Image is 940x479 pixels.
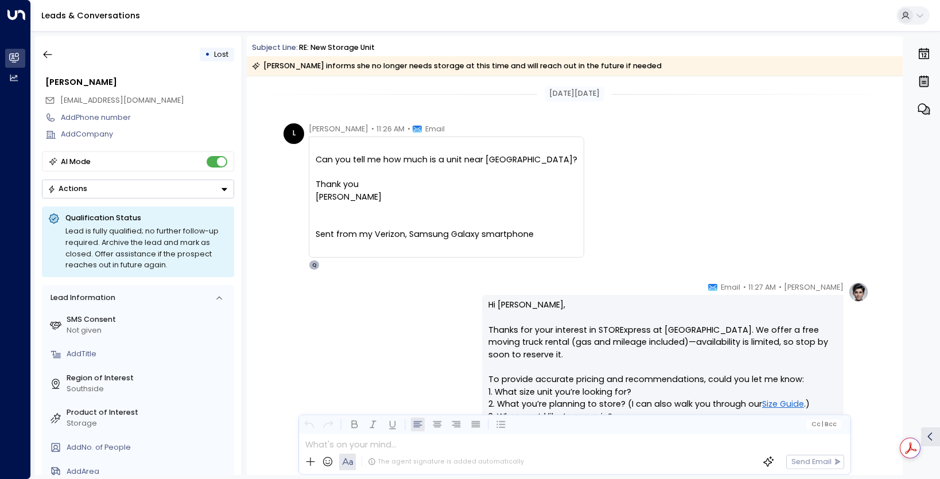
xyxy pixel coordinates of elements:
[45,76,234,89] div: [PERSON_NAME]
[407,123,410,135] span: •
[205,45,210,64] div: •
[67,407,230,418] label: Product of Interest
[309,260,319,270] div: Q
[60,95,184,105] span: [EMAIL_ADDRESS][DOMAIN_NAME]
[545,87,604,102] div: [DATE][DATE]
[784,282,844,293] span: [PERSON_NAME]
[60,95,184,106] span: llb25@yahoo.com
[65,213,228,223] p: Qualification Status
[309,123,368,135] span: [PERSON_NAME]
[252,60,662,72] div: [PERSON_NAME] informs she no longer needs storage at this time and will reach out in the future i...
[67,349,230,360] div: AddTitle
[67,373,230,384] label: Region of Interest
[61,129,234,140] div: AddCompany
[368,457,524,466] div: The agent signature is added automatically
[42,180,234,198] button: Actions
[376,123,405,135] span: 11:26 AM
[41,10,140,21] a: Leads & Conversations
[67,442,230,453] div: AddNo. of People
[42,180,234,198] div: Button group with a nested menu
[316,154,577,166] div: Can you tell me how much is a unit near [GEOGRAPHIC_DATA]?
[748,282,776,293] span: 11:27 AM
[779,282,782,293] span: •
[321,418,336,432] button: Redo
[316,178,577,191] div: Thank you
[214,49,228,59] span: Lost
[67,418,230,429] div: Storage
[67,466,230,477] div: AddArea
[61,156,91,168] div: AI Mode
[371,123,374,135] span: •
[316,228,577,241] div: Sent from my Verizon, Samsung Galaxy smartphone
[48,184,87,193] div: Actions
[807,419,841,429] button: Cc|Bcc
[252,42,298,52] span: Subject Line:
[848,282,869,302] img: profile-logo.png
[67,314,230,325] label: SMS Consent
[65,225,228,271] div: Lead is fully qualified; no further follow-up required. Archive the lead and mark as closed. Offe...
[61,112,234,123] div: AddPhone number
[425,123,445,135] span: Email
[743,282,746,293] span: •
[67,384,230,395] div: Southside
[721,282,740,293] span: Email
[299,42,375,53] div: RE: New storage unit
[302,418,316,432] button: Undo
[811,421,837,428] span: Cc Bcc
[67,325,230,336] div: Not given
[283,123,304,144] div: L
[316,191,577,204] div: [PERSON_NAME]
[46,293,115,303] div: Lead Information
[822,421,824,428] span: |
[762,398,804,411] a: Size Guide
